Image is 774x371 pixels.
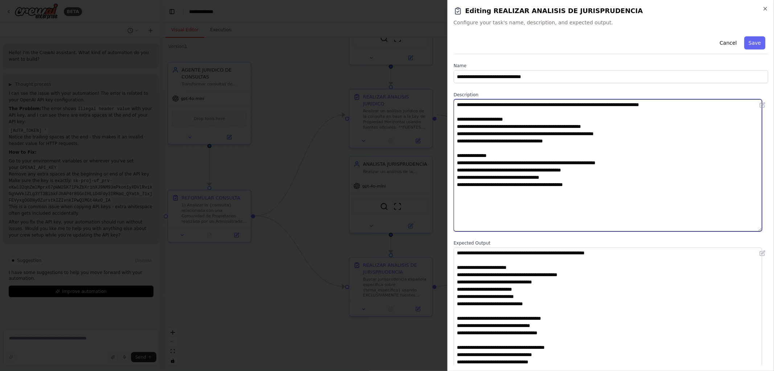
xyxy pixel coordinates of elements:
[454,92,768,98] label: Description
[454,63,768,69] label: Name
[758,249,767,258] button: Open in editor
[454,6,768,16] h2: Editing REALIZAR ANALISIS DE JURISPRUDENCIA
[758,101,767,109] button: Open in editor
[454,19,768,26] span: Configure your task's name, description, and expected output.
[454,240,768,246] label: Expected Output
[744,36,765,49] button: Save
[715,36,741,49] button: Cancel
